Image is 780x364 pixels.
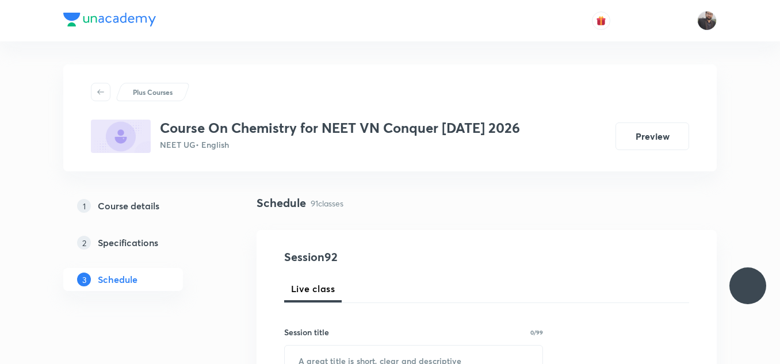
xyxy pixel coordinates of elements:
h5: Schedule [98,273,137,286]
h3: Course On Chemistry for NEET VN Conquer [DATE] 2026 [160,120,520,136]
h4: Schedule [257,194,306,212]
p: Plus Courses [133,87,173,97]
a: 1Course details [63,194,220,217]
button: avatar [592,12,610,30]
h4: Session 92 [284,248,494,266]
a: 2Specifications [63,231,220,254]
h6: Session title [284,326,329,338]
p: 0/99 [530,329,543,335]
p: 91 classes [311,197,343,209]
img: Vishal Choudhary [697,11,717,30]
img: E9A65534-8907-4CC4-871A-05D8EBFD1618_plus.png [91,120,151,153]
img: Company Logo [63,13,156,26]
p: NEET UG • English [160,139,520,151]
h5: Specifications [98,236,158,250]
button: Preview [615,122,689,150]
h5: Course details [98,199,159,213]
span: Live class [291,282,335,296]
p: 2 [77,236,91,250]
a: Company Logo [63,13,156,29]
p: 3 [77,273,91,286]
p: 1 [77,199,91,213]
img: ttu [741,279,755,293]
img: avatar [596,16,606,26]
